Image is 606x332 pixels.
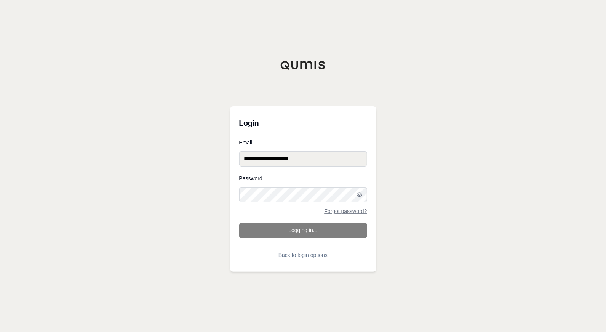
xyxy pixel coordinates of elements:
label: Email [239,140,367,145]
a: Forgot password? [324,209,367,214]
img: Qumis [280,61,326,70]
label: Password [239,176,367,181]
button: Back to login options [239,247,367,263]
h3: Login [239,115,367,131]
